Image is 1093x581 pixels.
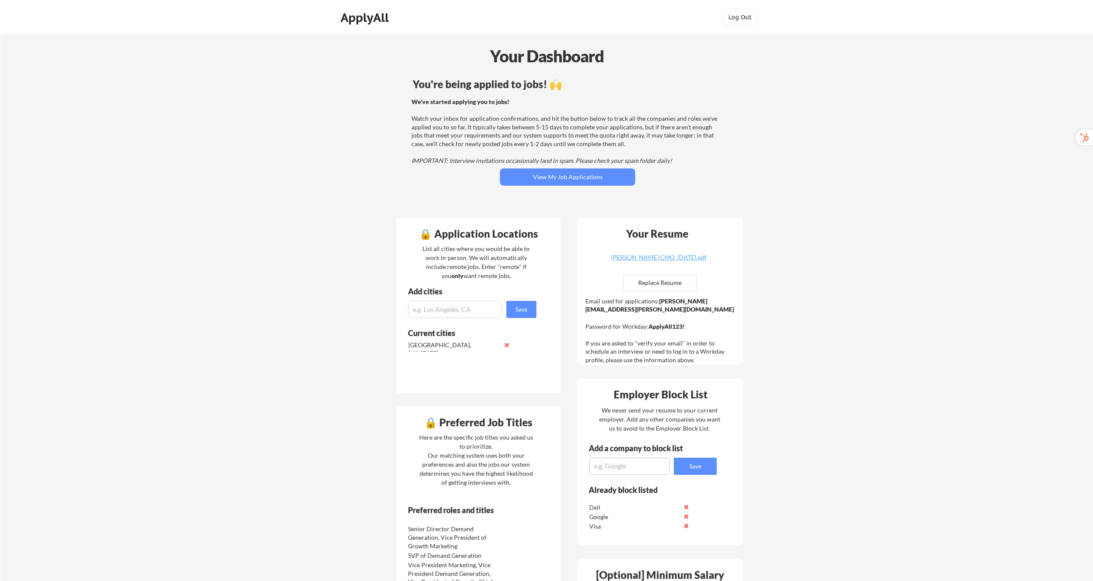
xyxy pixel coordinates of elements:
div: 🔒 Application Locations [399,229,558,239]
input: e.g. Los Angeles, CA [408,301,502,318]
div: Add cities [408,287,539,295]
div: [GEOGRAPHIC_DATA], [US_STATE] [408,341,499,358]
div: Dell [589,503,680,512]
strong: only [451,272,463,279]
div: Google [589,513,680,521]
div: Your Resume [615,229,700,239]
strong: [PERSON_NAME][EMAIL_ADDRESS][PERSON_NAME][DOMAIN_NAME] [585,297,734,313]
div: Employer Block List [581,389,740,400]
button: Save [674,458,717,475]
div: List all cities where you would be able to work in-person. We will automatically include remote j... [417,244,535,280]
button: View My Job Applications [500,168,635,186]
div: Preferred roles and titles [408,506,525,514]
div: ApplyAll [341,10,391,25]
em: IMPORTANT: Interview invitations occasionally land in spam. Please check your spam folder daily! [411,157,672,164]
div: Current cities [408,329,527,337]
div: Visa [589,522,680,531]
div: [PERSON_NAME] CMO [DATE].pdf [608,254,710,260]
div: Email used for applications: Password for Workday: If you are asked to "verify your email" in ord... [585,297,737,364]
div: Your Dashboard [1,44,1093,68]
button: Log Out [723,9,757,26]
div: SVP of Demand Generation [408,551,499,560]
div: Watch your inbox for application confirmations, and hit the button below to track all the compani... [411,98,721,165]
div: We never send your resume to your current employer. Add any other companies you want us to avoid ... [598,406,721,433]
strong: ApplyAll123! [648,323,685,330]
div: Add a company to block list [589,444,696,452]
div: Already block listed [589,486,705,494]
div: Here are the specific job titles you asked us to prioritize. Our matching system uses both your p... [417,433,535,487]
div: Senior Director Demand Generation, Vice President of Growth Marketing [408,525,499,550]
strong: We've started applying you to jobs! [411,98,509,105]
div: [Optional] Minimum Salary [580,570,740,580]
a: [PERSON_NAME] CMO [DATE].pdf [608,254,710,268]
div: You're being applied to jobs! 🙌 [413,79,722,89]
div: 🔒 Preferred Job Titles [399,417,558,428]
button: Save [506,301,536,318]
